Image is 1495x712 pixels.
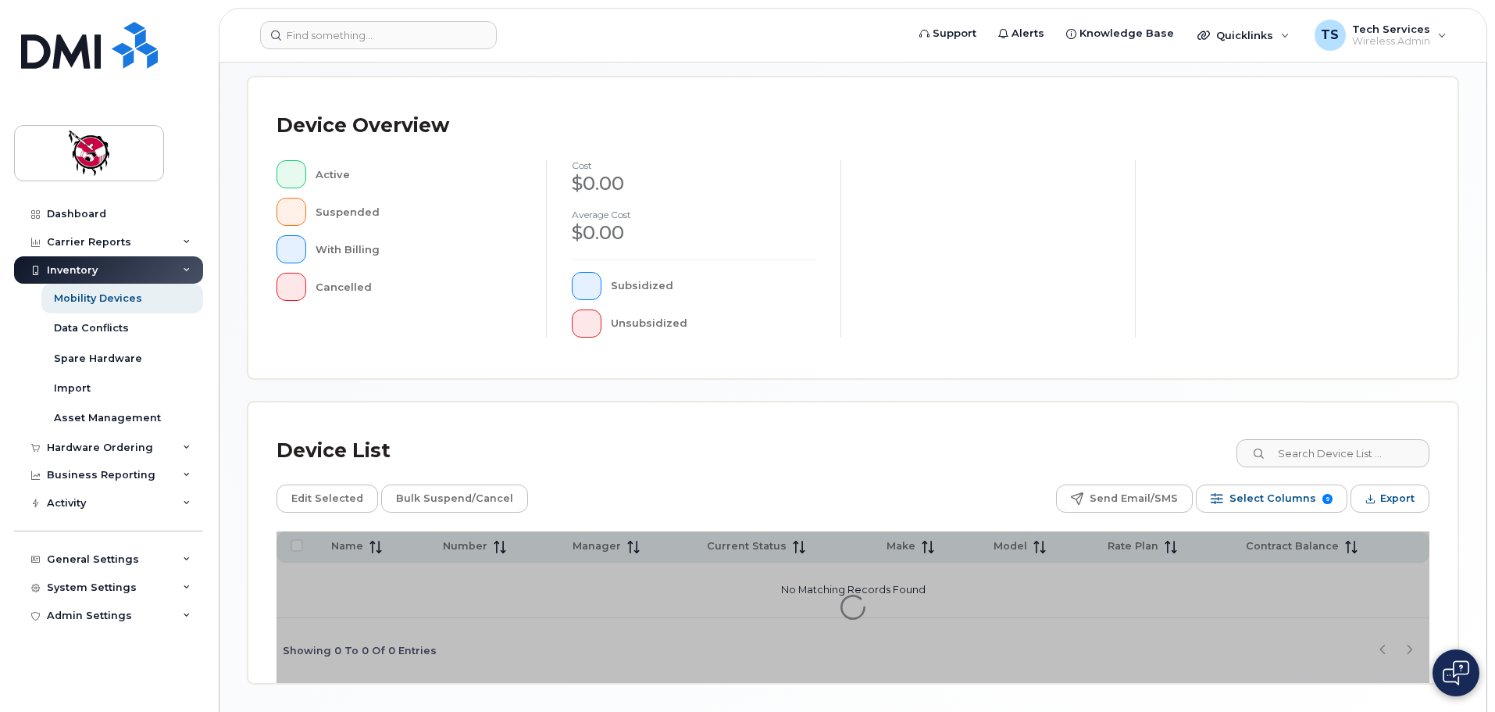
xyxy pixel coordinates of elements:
[1380,487,1415,510] span: Export
[572,170,815,197] div: $0.00
[1321,26,1339,45] span: TS
[1322,494,1333,504] span: 9
[611,309,816,338] div: Unsubsidized
[277,485,378,513] button: Edit Selected
[908,18,987,49] a: Support
[1012,26,1044,41] span: Alerts
[316,160,522,188] div: Active
[1304,20,1458,51] div: Tech Services
[572,160,815,170] h4: cost
[1056,485,1193,513] button: Send Email/SMS
[396,487,513,510] span: Bulk Suspend/Cancel
[1352,35,1430,48] span: Wireless Admin
[572,220,815,246] div: $0.00
[316,273,522,301] div: Cancelled
[1350,485,1429,513] button: Export
[1236,439,1429,467] input: Search Device List ...
[277,106,449,146] div: Device Overview
[1055,18,1185,49] a: Knowledge Base
[291,487,363,510] span: Edit Selected
[277,431,391,471] div: Device List
[1079,26,1174,41] span: Knowledge Base
[316,198,522,226] div: Suspended
[1352,23,1430,35] span: Tech Services
[1090,487,1178,510] span: Send Email/SMS
[572,209,815,220] h4: Average cost
[1216,29,1273,41] span: Quicklinks
[611,272,816,300] div: Subsidized
[933,26,976,41] span: Support
[1229,487,1316,510] span: Select Columns
[1196,485,1347,513] button: Select Columns 9
[1186,20,1301,51] div: Quicklinks
[987,18,1055,49] a: Alerts
[316,235,522,263] div: With Billing
[260,21,497,49] input: Find something...
[1443,660,1469,685] img: Open chat
[381,485,528,513] button: Bulk Suspend/Cancel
